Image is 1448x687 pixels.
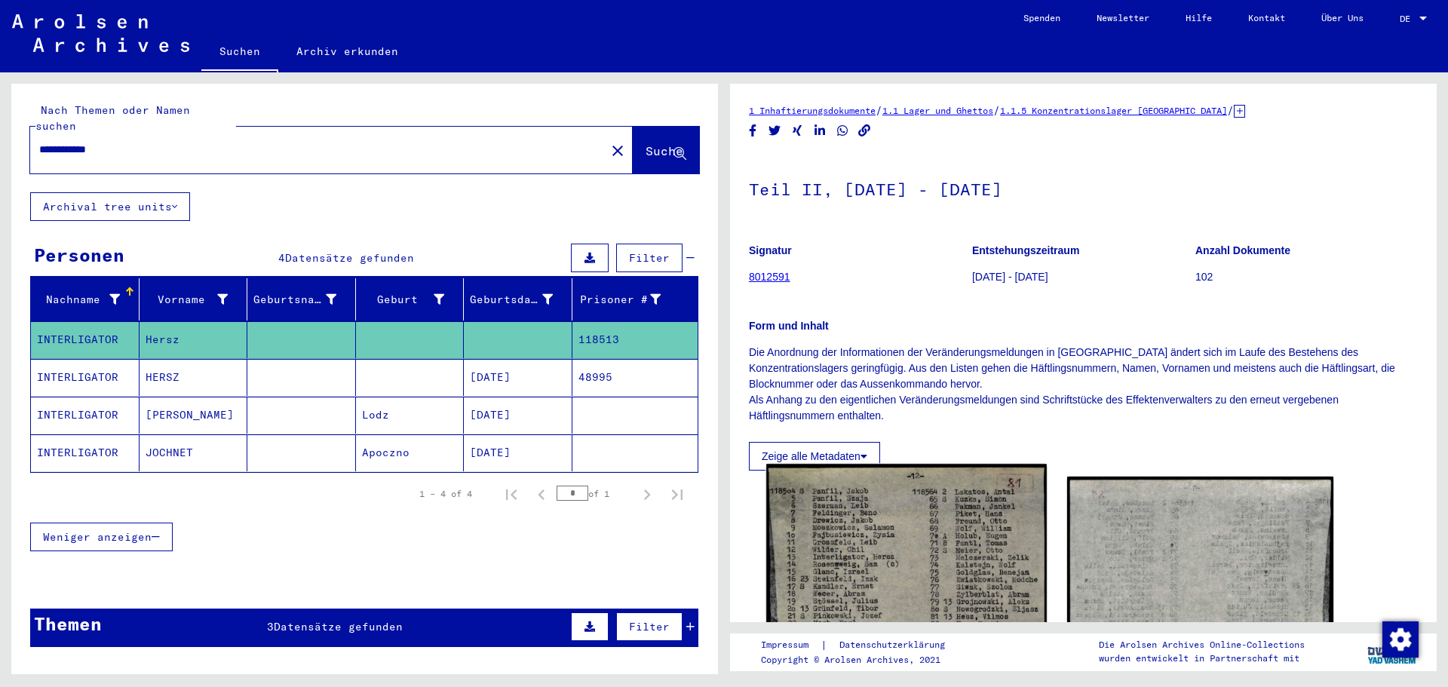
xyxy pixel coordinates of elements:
[993,103,1000,117] span: /
[31,321,140,358] mat-cell: INTERLIGATOR
[749,105,876,116] a: 1 Inhaftierungsdokumente
[146,292,229,308] div: Vorname
[662,479,692,509] button: Last page
[1400,14,1416,24] span: DE
[882,105,993,116] a: 1.1 Lager und Ghettos
[285,251,414,265] span: Datensätze gefunden
[140,359,248,396] mat-cell: HERSZ
[30,192,190,221] button: Archival tree units
[31,397,140,434] mat-cell: INTERLIGATOR
[362,292,445,308] div: Geburt‏
[470,292,553,308] div: Geburtsdatum
[464,397,572,434] mat-cell: [DATE]
[749,442,880,471] button: Zeige alle Metadaten
[749,320,829,332] b: Form und Inhalt
[37,292,120,308] div: Nachname
[356,278,465,320] mat-header-cell: Geburt‏
[464,278,572,320] mat-header-cell: Geburtsdatum
[749,244,792,256] b: Signatur
[633,127,699,173] button: Suche
[1000,105,1227,116] a: 1.1.5 Konzentrationslager [GEOGRAPHIC_DATA]
[37,287,139,311] div: Nachname
[857,121,873,140] button: Copy link
[1099,638,1305,652] p: Die Arolsen Archives Online-Collections
[12,14,189,52] img: Arolsen_neg.svg
[140,321,248,358] mat-cell: Hersz
[767,121,783,140] button: Share on Twitter
[247,278,356,320] mat-header-cell: Geburtsname
[464,359,572,396] mat-cell: [DATE]
[557,486,632,501] div: of 1
[761,637,963,653] div: |
[609,142,627,160] mat-icon: close
[761,653,963,667] p: Copyright © Arolsen Archives, 2021
[790,121,805,140] button: Share on Xing
[827,637,963,653] a: Datenschutzerklärung
[972,244,1079,256] b: Entstehungszeitraum
[31,359,140,396] mat-cell: INTERLIGATOR
[526,479,557,509] button: Previous page
[1195,244,1290,256] b: Anzahl Dokumente
[1382,621,1419,658] img: Zustimmung ändern
[274,620,403,633] span: Datensätze gefunden
[629,620,670,633] span: Filter
[362,287,464,311] div: Geburt‏
[876,103,882,117] span: /
[34,610,102,637] div: Themen
[972,269,1195,285] p: [DATE] - [DATE]
[35,103,190,133] mat-label: Nach Themen oder Namen suchen
[745,121,761,140] button: Share on Facebook
[253,287,355,311] div: Geburtsname
[761,637,821,653] a: Impressum
[140,434,248,471] mat-cell: JOCHNET
[603,135,633,165] button: Clear
[140,278,248,320] mat-header-cell: Vorname
[140,397,248,434] mat-cell: [PERSON_NAME]
[278,33,416,69] a: Archiv erkunden
[749,155,1418,221] h1: Teil II, [DATE] - [DATE]
[146,287,247,311] div: Vorname
[31,434,140,471] mat-cell: INTERLIGATOR
[34,241,124,268] div: Personen
[356,397,465,434] mat-cell: Lodz
[812,121,828,140] button: Share on LinkedIn
[253,292,336,308] div: Geburtsname
[835,121,851,140] button: Share on WhatsApp
[1195,269,1418,285] p: 102
[616,612,683,641] button: Filter
[749,271,790,283] a: 8012591
[572,359,698,396] mat-cell: 48995
[632,479,662,509] button: Next page
[749,345,1418,424] p: Die Anordnung der Informationen der Veränderungsmeldungen in [GEOGRAPHIC_DATA] ändert sich im Lau...
[464,434,572,471] mat-cell: [DATE]
[572,321,698,358] mat-cell: 118513
[30,523,173,551] button: Weniger anzeigen
[201,33,278,72] a: Suchen
[43,530,152,544] span: Weniger anzeigen
[1227,103,1234,117] span: /
[496,479,526,509] button: First page
[629,251,670,265] span: Filter
[470,287,572,311] div: Geburtsdatum
[1364,633,1421,670] img: yv_logo.png
[616,244,683,272] button: Filter
[1099,652,1305,665] p: wurden entwickelt in Partnerschaft mit
[31,278,140,320] mat-header-cell: Nachname
[572,278,698,320] mat-header-cell: Prisoner #
[578,292,661,308] div: Prisoner #
[578,287,680,311] div: Prisoner #
[646,143,683,158] span: Suche
[356,434,465,471] mat-cell: Apoczno
[278,251,285,265] span: 4
[267,620,274,633] span: 3
[419,487,472,501] div: 1 – 4 of 4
